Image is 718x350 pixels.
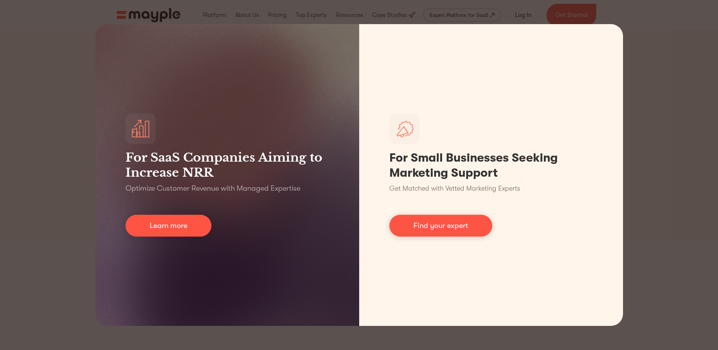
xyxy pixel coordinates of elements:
p: Optimize Customer Revenue with Managed Expertise [126,183,300,194]
a: Learn more [126,215,211,237]
h1: For Small Businesses Seeking Marketing Support [389,150,593,180]
h3: For SaaS Companies Aiming to Increase NRR [126,150,329,180]
a: Find your expert [389,215,492,237]
p: Get Matched with Vetted Marketing Experts [389,183,520,194]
